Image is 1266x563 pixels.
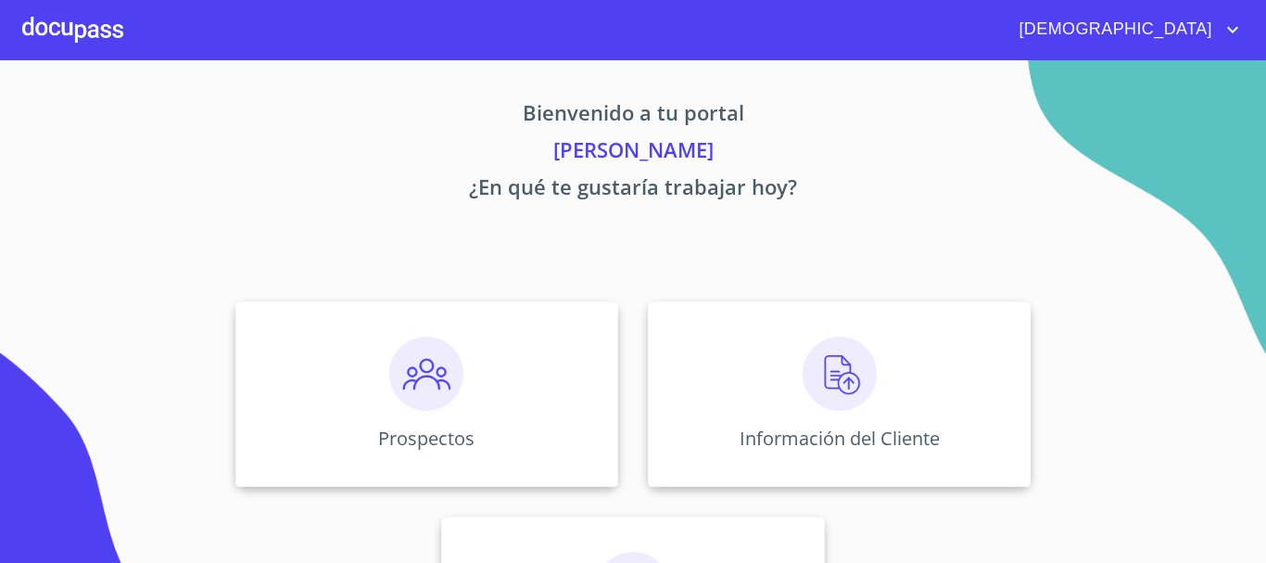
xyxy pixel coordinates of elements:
p: Bienvenido a tu portal [62,97,1204,134]
p: Prospectos [378,426,475,451]
button: account of current user [1005,15,1244,45]
p: ¿En qué te gustaría trabajar hoy? [62,172,1204,209]
img: carga.png [803,337,877,411]
p: [PERSON_NAME] [62,134,1204,172]
p: Información del Cliente [740,426,940,451]
img: prospectos.png [389,337,463,411]
span: [DEMOGRAPHIC_DATA] [1005,15,1222,45]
